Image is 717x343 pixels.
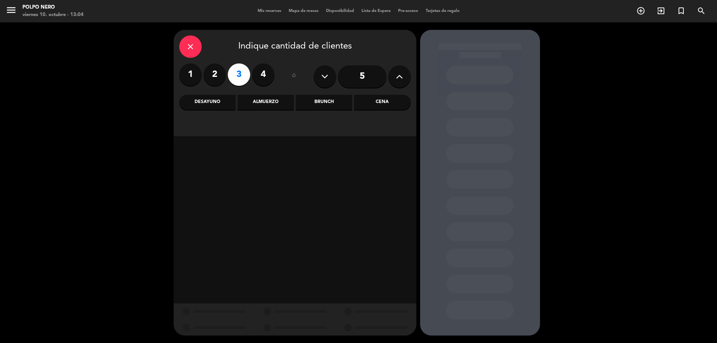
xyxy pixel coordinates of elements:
span: Tarjetas de regalo [422,9,463,13]
i: turned_in_not [677,6,686,15]
i: search [697,6,706,15]
label: 3 [228,63,250,86]
button: menu [6,4,17,18]
div: Polpo Nero [22,4,84,11]
div: Almuerzo [238,95,294,110]
label: 1 [179,63,202,86]
span: Lista de Espera [358,9,394,13]
div: Desayuno [179,95,236,110]
div: Indique cantidad de clientes [179,35,411,58]
span: Disponibilidad [322,9,358,13]
span: Mis reservas [254,9,285,13]
i: exit_to_app [657,6,665,15]
div: Cena [354,95,410,110]
label: 4 [252,63,274,86]
i: close [186,42,195,51]
span: Pre-acceso [394,9,422,13]
div: Brunch [296,95,352,110]
i: add_circle_outline [636,6,645,15]
label: 2 [204,63,226,86]
i: menu [6,4,17,16]
span: Mapa de mesas [285,9,322,13]
div: ó [282,63,306,90]
div: viernes 10. octubre - 13:04 [22,11,84,19]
